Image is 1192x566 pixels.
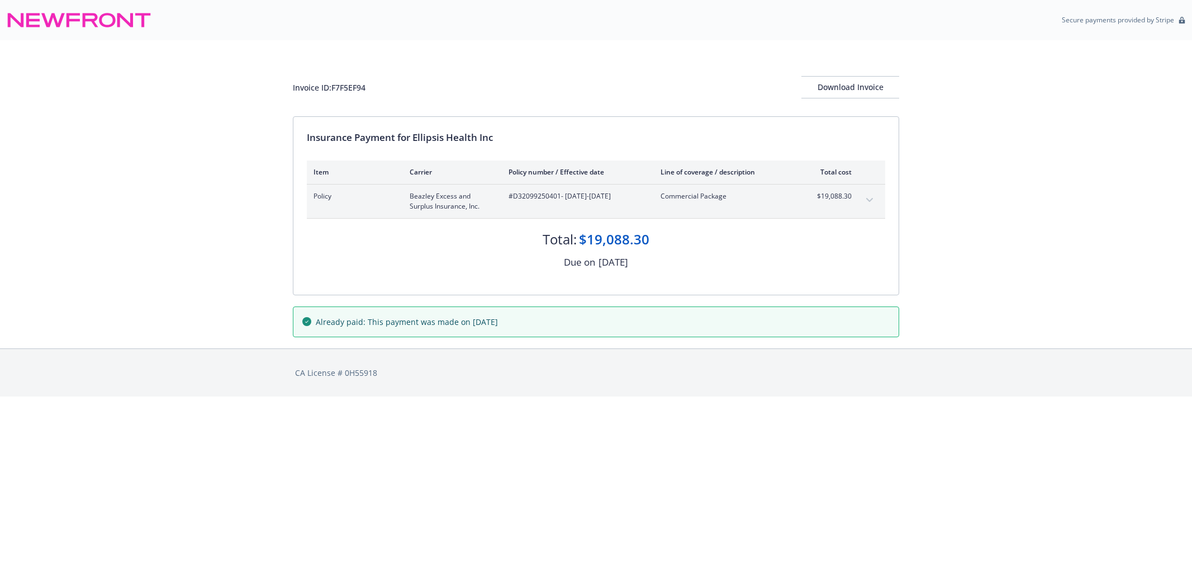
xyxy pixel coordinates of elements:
div: Line of coverage / description [661,167,792,177]
div: Download Invoice [801,77,899,98]
div: PolicyBeazley Excess and Surplus Insurance, Inc.#D32099250401- [DATE]-[DATE]Commercial Package$19... [307,185,885,218]
div: Item [314,167,392,177]
div: CA License # 0H55918 [295,367,897,379]
button: expand content [861,191,878,209]
button: Download Invoice [801,76,899,98]
div: Due on [564,255,595,270]
div: [DATE] [599,255,628,270]
div: Total: [543,230,577,249]
div: Invoice ID: F7F5EF94 [293,82,365,93]
span: Commercial Package [661,191,792,201]
span: Beazley Excess and Surplus Insurance, Inc. [410,191,491,211]
div: Total cost [810,167,852,177]
div: Policy number / Effective date [509,167,643,177]
span: Policy [314,191,392,201]
p: Secure payments provided by Stripe [1062,15,1174,25]
span: #D32099250401 - [DATE]-[DATE] [509,191,643,201]
div: Insurance Payment for Ellipsis Health Inc [307,130,885,145]
span: Already paid: This payment was made on [DATE] [316,316,498,328]
div: Carrier [410,167,491,177]
span: $19,088.30 [810,191,852,201]
div: $19,088.30 [579,230,649,249]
